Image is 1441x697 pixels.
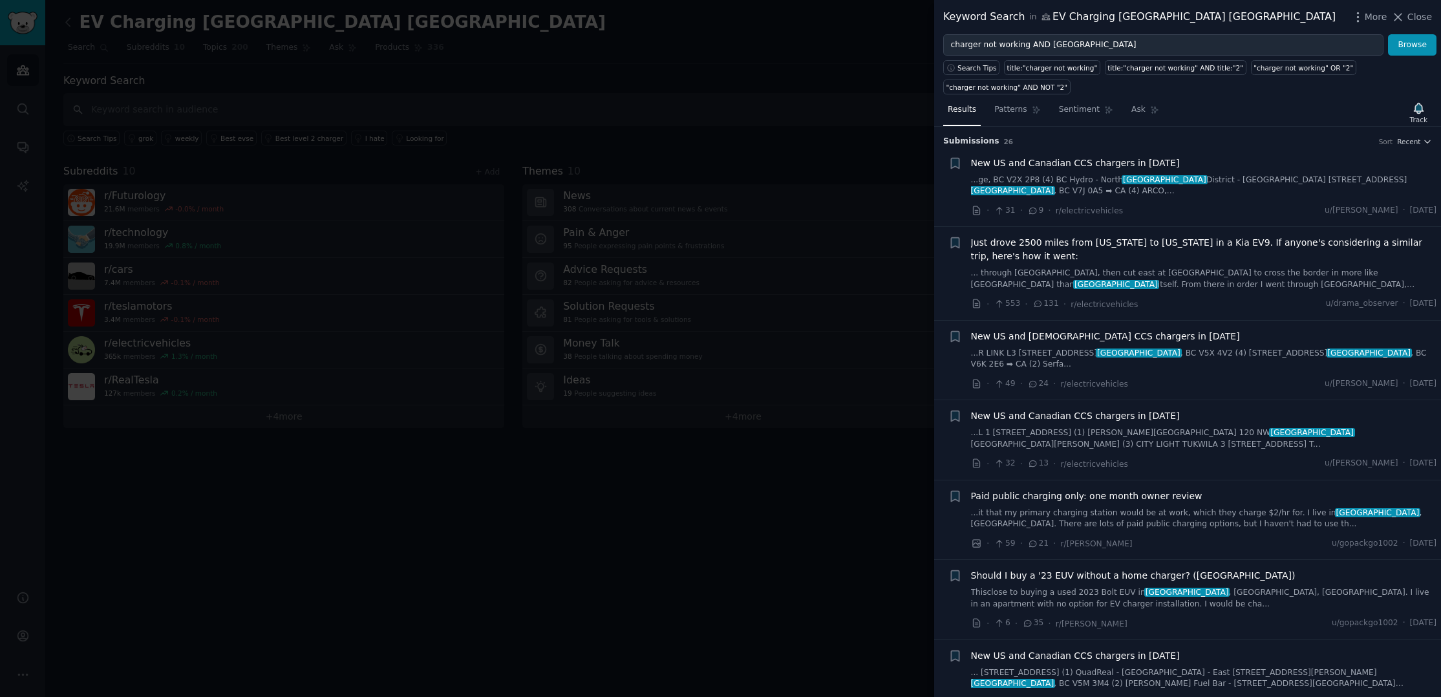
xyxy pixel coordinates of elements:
[1027,458,1049,469] span: 13
[1107,63,1243,72] div: title:"charger not working" AND title:"2"
[987,537,989,550] span: ·
[970,186,1055,195] span: [GEOGRAPHIC_DATA]
[1122,175,1207,184] span: [GEOGRAPHIC_DATA]
[1105,60,1246,75] a: title:"charger not working" AND title:"2"
[971,569,1296,583] a: Should I buy a '23 EUV without a home charger? ([GEOGRAPHIC_DATA])
[1351,10,1387,24] button: More
[1403,538,1405,550] span: ·
[1032,298,1059,310] span: 131
[1365,10,1387,24] span: More
[1022,617,1043,629] span: 35
[1410,205,1436,217] span: [DATE]
[1007,63,1098,72] div: title:"charger not working"
[970,679,1055,688] span: [GEOGRAPHIC_DATA]
[994,104,1027,116] span: Patterns
[1131,104,1146,116] span: Ask
[1056,206,1123,215] span: r/electricvehicles
[971,409,1180,423] a: New US and Canadian CCS chargers in [DATE]
[957,63,997,72] span: Search Tips
[1269,428,1354,437] span: [GEOGRAPHIC_DATA]
[1004,60,1100,75] a: title:"charger not working"
[994,205,1015,217] span: 31
[971,489,1202,503] a: Paid public charging only: one month owner review
[987,617,989,630] span: ·
[1403,298,1405,310] span: ·
[971,667,1437,690] a: ... [STREET_ADDRESS] (1) QuadReal - [GEOGRAPHIC_DATA] - East [STREET_ADDRESS][PERSON_NAME][GEOGRA...
[1053,537,1056,550] span: ·
[1332,538,1398,550] span: u/gopackgo1002
[943,80,1071,94] a: "charger not working" AND NOT "2"
[1410,378,1436,390] span: [DATE]
[1410,617,1436,629] span: [DATE]
[971,649,1180,663] a: New US and Canadian CCS chargers in [DATE]
[971,268,1437,290] a: ... through [GEOGRAPHIC_DATA], then cut east at [GEOGRAPHIC_DATA] to cross the border in more lik...
[971,236,1437,263] a: Just drove 2500 miles from [US_STATE] to [US_STATE] in a Kia EV9. If anyone's considering a simil...
[987,457,989,471] span: ·
[1027,205,1043,217] span: 9
[1327,348,1412,358] span: [GEOGRAPHIC_DATA]
[1061,380,1128,389] span: r/electricvehicles
[1048,617,1051,630] span: ·
[1379,137,1393,146] div: Sort
[1325,205,1398,217] span: u/[PERSON_NAME]
[971,156,1180,170] a: New US and Canadian CCS chargers in [DATE]
[994,298,1020,310] span: 553
[943,34,1383,56] input: Try a keyword related to your business
[1048,204,1051,217] span: ·
[1061,460,1128,469] span: r/electricvehicles
[994,378,1015,390] span: 49
[1144,588,1230,597] span: [GEOGRAPHIC_DATA]
[1054,100,1118,126] a: Sentiment
[1326,298,1398,310] span: u/drama_observer
[1403,458,1405,469] span: ·
[990,100,1045,126] a: Patterns
[1063,297,1066,311] span: ·
[1020,457,1023,471] span: ·
[1332,617,1398,629] span: u/gopackgo1002
[1053,377,1056,391] span: ·
[1254,63,1353,72] div: "charger not working" OR "2"
[1251,60,1356,75] a: "charger not working" OR "2"
[1029,12,1036,23] span: in
[987,377,989,391] span: ·
[1410,115,1427,124] div: Track
[1335,508,1420,517] span: [GEOGRAPHIC_DATA]
[1403,378,1405,390] span: ·
[971,587,1437,610] a: Thisclose to buying a used 2023 Bolt EUV in[GEOGRAPHIC_DATA], [GEOGRAPHIC_DATA], [GEOGRAPHIC_DATA...
[1004,138,1014,145] span: 26
[1056,619,1127,628] span: r/[PERSON_NAME]
[1405,99,1432,126] button: Track
[994,617,1010,629] span: 6
[1096,348,1181,358] span: [GEOGRAPHIC_DATA]
[1388,34,1436,56] button: Browse
[946,83,1068,92] div: "charger not working" AND NOT "2"
[1410,458,1436,469] span: [DATE]
[1325,458,1398,469] span: u/[PERSON_NAME]
[1053,457,1056,471] span: ·
[1397,137,1420,146] span: Recent
[1071,300,1138,309] span: r/electricvehicles
[971,330,1240,343] a: New US and [DEMOGRAPHIC_DATA] CCS chargers in [DATE]
[1391,10,1432,24] button: Close
[943,60,999,75] button: Search Tips
[1403,617,1405,629] span: ·
[1027,538,1049,550] span: 21
[1407,10,1432,24] span: Close
[971,427,1437,450] a: ...L 1 [STREET_ADDRESS] (1) [PERSON_NAME][GEOGRAPHIC_DATA] 120 NW[GEOGRAPHIC_DATA][GEOGRAPHIC_DAT...
[1027,378,1049,390] span: 24
[971,508,1437,530] a: ...it that my primary charging station would be at work, which they charge $2/hr for. I live in[G...
[1015,617,1018,630] span: ·
[1059,104,1100,116] span: Sentiment
[948,104,976,116] span: Results
[1325,378,1398,390] span: u/[PERSON_NAME]
[1410,298,1436,310] span: [DATE]
[1061,539,1133,548] span: r/[PERSON_NAME]
[1020,537,1023,550] span: ·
